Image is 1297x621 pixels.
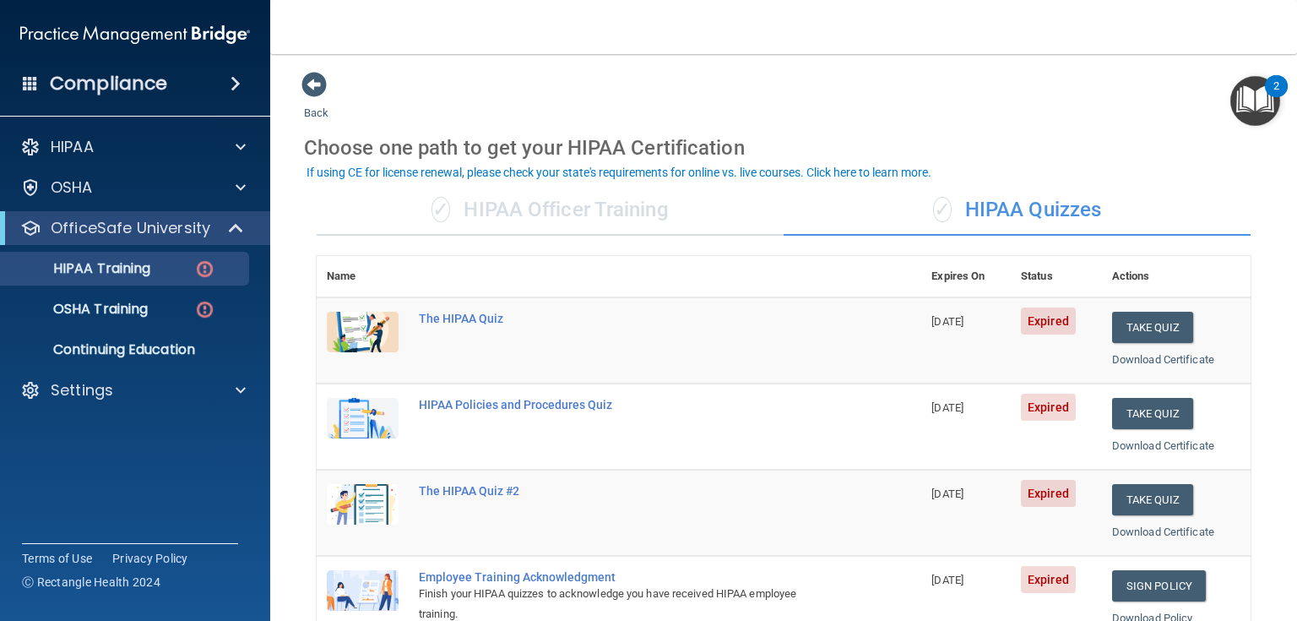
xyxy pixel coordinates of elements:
[921,256,1011,297] th: Expires On
[1273,86,1279,108] div: 2
[431,197,450,222] span: ✓
[11,301,148,318] p: OSHA Training
[931,401,963,414] span: [DATE]
[51,177,93,198] p: OSHA
[1102,256,1251,297] th: Actions
[1112,439,1214,452] a: Download Certificate
[933,197,952,222] span: ✓
[784,185,1251,236] div: HIPAA Quizzes
[307,166,931,178] div: If using CE for license renewal, please check your state's requirements for online vs. live cours...
[1112,484,1193,515] button: Take Quiz
[51,380,113,400] p: Settings
[419,570,837,584] div: Employee Training Acknowledgment
[317,256,409,297] th: Name
[20,218,245,238] a: OfficeSafe University
[112,550,188,567] a: Privacy Policy
[22,550,92,567] a: Terms of Use
[931,488,963,500] span: [DATE]
[11,260,150,277] p: HIPAA Training
[51,137,94,157] p: HIPAA
[317,185,784,236] div: HIPAA Officer Training
[419,398,837,411] div: HIPAA Policies and Procedures Quiz
[194,259,215,280] img: danger-circle.6113f641.png
[1021,308,1076,335] span: Expired
[304,86,328,119] a: Back
[1112,312,1193,343] button: Take Quiz
[931,315,963,328] span: [DATE]
[50,72,167,95] h4: Compliance
[419,312,837,325] div: The HIPAA Quiz
[931,574,963,586] span: [DATE]
[419,484,837,498] div: The HIPAA Quiz #2
[1213,509,1277,573] iframe: Drift Widget Chat Controller
[20,137,246,157] a: HIPAA
[20,18,250,52] img: PMB logo
[1230,76,1280,126] button: Open Resource Center, 2 new notifications
[1112,526,1214,538] a: Download Certificate
[194,299,215,320] img: danger-circle.6113f641.png
[20,380,246,400] a: Settings
[1112,570,1206,602] a: Sign Policy
[1112,398,1193,429] button: Take Quiz
[11,341,241,358] p: Continuing Education
[20,177,246,198] a: OSHA
[1011,256,1102,297] th: Status
[22,574,160,591] span: Ⓒ Rectangle Health 2024
[1021,566,1076,593] span: Expired
[304,164,934,181] button: If using CE for license renewal, please check your state's requirements for online vs. live cours...
[304,123,1263,172] div: Choose one path to get your HIPAA Certification
[1021,394,1076,421] span: Expired
[1021,480,1076,507] span: Expired
[1112,353,1214,366] a: Download Certificate
[51,218,210,238] p: OfficeSafe University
